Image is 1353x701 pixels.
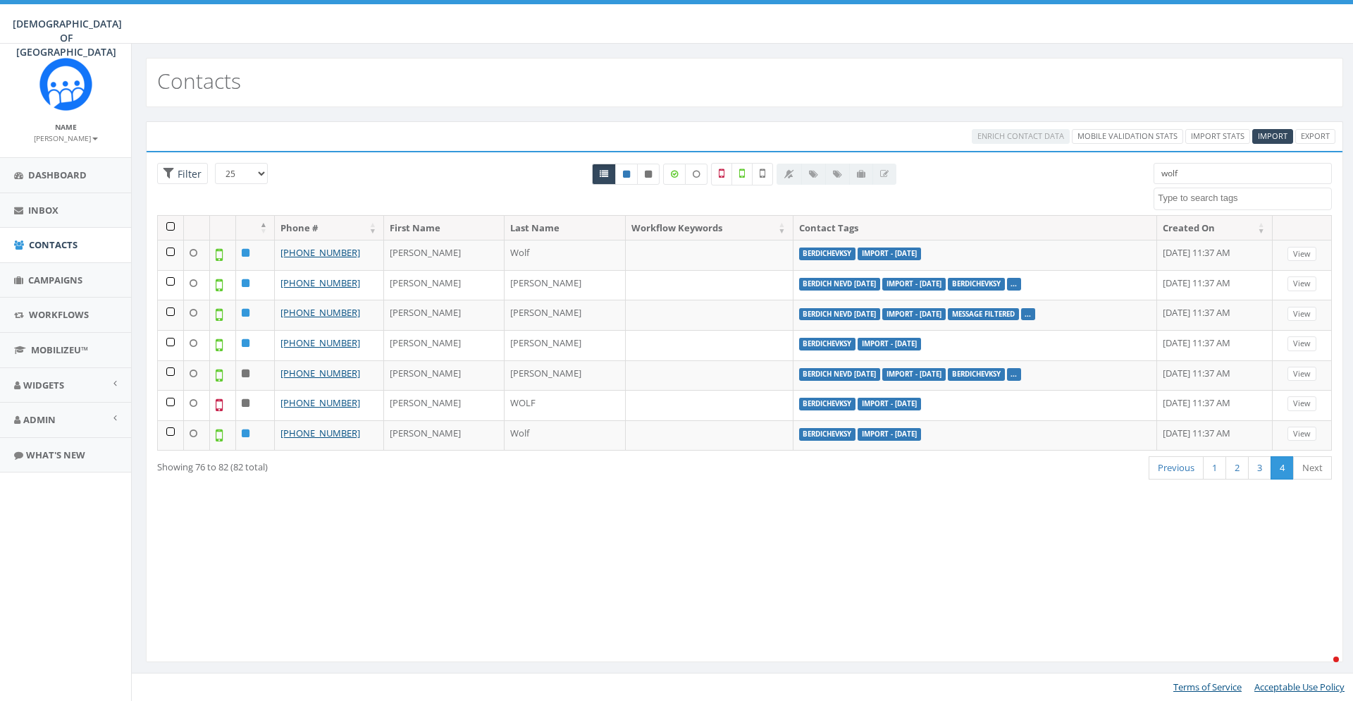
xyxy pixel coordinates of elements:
[623,170,630,178] i: This phone number is subscribed and will receive texts.
[1025,309,1031,318] a: ...
[384,300,505,330] td: [PERSON_NAME]
[174,167,202,181] span: Filter
[39,58,92,111] img: Rally_Corp_Icon.png
[1173,681,1242,693] a: Terms of Service
[1158,192,1331,205] textarea: Search
[1287,307,1316,322] a: View
[663,164,686,185] label: Data Enriched
[799,308,881,321] label: berdich nevd [DATE]
[157,69,241,92] h2: Contacts
[505,216,625,240] th: Last Name
[384,216,505,240] th: First Name
[882,368,946,381] label: Import - [DATE]
[28,169,87,181] span: Dashboard
[1185,129,1250,144] a: Import Stats
[793,216,1157,240] th: Contact Tags
[1287,367,1316,382] a: View
[799,338,856,350] label: Berdichevksy
[799,428,856,441] label: Berdichevksy
[1305,653,1339,687] iframe: Intercom live chat
[1254,681,1345,693] a: Acceptable Use Policy
[1072,129,1183,144] a: Mobile Validation Stats
[23,379,64,391] span: Widgets
[29,308,89,321] span: Workflows
[384,390,505,420] td: [PERSON_NAME]
[280,306,360,319] a: [PHONE_NUMBER]
[1271,456,1294,480] a: 4
[948,308,1019,321] label: message filtered
[28,274,82,286] span: Campaigns
[280,367,360,379] a: [PHONE_NUMBER]
[1157,270,1273,300] td: [DATE] 11:37 AM
[280,276,360,289] a: [PHONE_NUMBER]
[1295,129,1335,144] a: Export
[1157,216,1273,240] th: Created On: activate to sort column ascending
[858,398,921,410] label: Import - [DATE]
[1248,456,1271,480] a: 3
[28,204,58,217] span: Inbox
[384,420,505,451] td: [PERSON_NAME]
[384,330,505,360] td: [PERSON_NAME]
[1154,163,1332,184] input: Type to search
[799,398,856,410] label: Berdichevksy
[1157,390,1273,420] td: [DATE] 11:37 AM
[1011,370,1017,379] a: ...
[799,278,881,291] label: berdich nevd [DATE]
[645,170,652,178] i: This phone number is unsubscribed and has opted-out of all texts.
[280,396,360,409] a: [PHONE_NUMBER]
[34,133,98,143] small: [PERSON_NAME]
[34,131,98,144] a: [PERSON_NAME]
[280,336,360,349] a: [PHONE_NUMBER]
[1287,247,1316,262] a: View
[1287,396,1316,411] a: View
[157,163,208,185] span: Advance Filter
[23,413,56,426] span: Admin
[882,278,946,291] label: Import - [DATE]
[948,368,1005,381] label: Berdichevksy
[31,343,88,356] span: MobilizeU™
[1011,279,1017,288] a: ...
[13,17,122,59] span: [DEMOGRAPHIC_DATA] OF [GEOGRAPHIC_DATA]
[799,248,856,260] label: Berdichevksy
[275,216,384,240] th: Phone #: activate to sort column ascending
[1287,336,1316,351] a: View
[1258,130,1287,141] span: Import
[1287,427,1316,441] a: View
[1157,360,1273,391] td: [DATE] 11:37 AM
[384,240,505,270] td: [PERSON_NAME]
[948,278,1005,291] label: Berdichevksy
[1203,456,1226,480] a: 1
[685,164,708,185] label: Data not Enriched
[1149,456,1204,480] a: Previous
[1157,330,1273,360] td: [DATE] 11:37 AM
[615,164,638,185] a: Active
[799,368,881,381] label: berdich nevd [DATE]
[505,420,625,451] td: Wolf
[1252,129,1293,144] a: Import
[384,270,505,300] td: [PERSON_NAME]
[1258,130,1287,141] span: CSV files only
[505,270,625,300] td: [PERSON_NAME]
[505,330,625,360] td: [PERSON_NAME]
[1287,276,1316,291] a: View
[1157,300,1273,330] td: [DATE] 11:37 AM
[882,308,946,321] label: Import - [DATE]
[280,427,360,439] a: [PHONE_NUMBER]
[711,163,732,185] label: Not a Mobile
[637,164,660,185] a: Opted Out
[505,360,625,391] td: [PERSON_NAME]
[1157,420,1273,451] td: [DATE] 11:37 AM
[29,238,78,251] span: Contacts
[280,246,360,259] a: [PHONE_NUMBER]
[626,216,793,240] th: Workflow Keywords: activate to sort column ascending
[26,449,85,461] span: What's New
[858,338,921,350] label: Import - [DATE]
[858,248,921,260] label: Import - [DATE]
[55,122,77,132] small: Name
[505,240,625,270] td: Wolf
[384,360,505,391] td: [PERSON_NAME]
[1293,456,1332,480] a: Next
[505,390,625,420] td: WOLF
[157,455,634,474] div: Showing 76 to 82 (82 total)
[731,163,753,185] label: Validated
